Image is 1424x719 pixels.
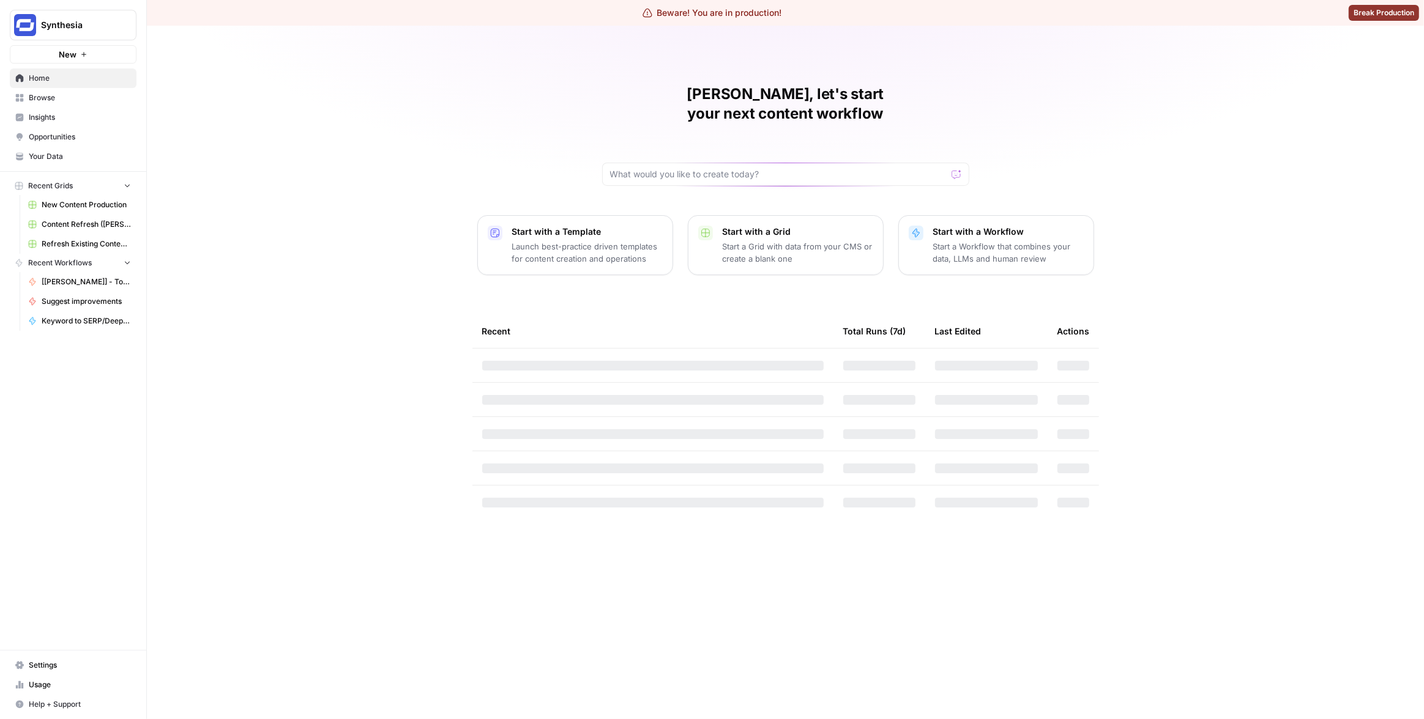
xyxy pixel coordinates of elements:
[688,215,884,275] button: Start with a GridStart a Grid with data from your CMS or create a blank one
[42,238,131,249] span: Refresh Existing Content (1)
[1057,314,1090,348] div: Actions
[29,660,131,671] span: Settings
[42,276,131,287] span: [[PERSON_NAME]] - Tools & Features Pages Refreshe - [MAIN WORKFLOW]
[1354,7,1414,18] span: Break Production
[42,296,131,307] span: Suggest improvements
[10,147,136,166] a: Your Data
[10,695,136,714] button: Help + Support
[14,14,36,36] img: Synthesia Logo
[23,272,136,292] a: [[PERSON_NAME]] - Tools & Features Pages Refreshe - [MAIN WORKFLOW]
[29,112,131,123] span: Insights
[512,240,663,265] p: Launch best-practice driven templates for content creation and operations
[23,215,136,234] a: Content Refresh ([PERSON_NAME])
[602,84,969,124] h1: [PERSON_NAME], let's start your next content workflow
[933,226,1084,238] p: Start with a Workflow
[10,177,136,195] button: Recent Grids
[898,215,1094,275] button: Start with a WorkflowStart a Workflow that combines your data, LLMs and human review
[935,314,982,348] div: Last Edited
[23,292,136,311] a: Suggest improvements
[28,180,73,191] span: Recent Grids
[29,699,131,710] span: Help + Support
[843,314,906,348] div: Total Runs (7d)
[10,254,136,272] button: Recent Workflows
[512,226,663,238] p: Start with a Template
[23,234,136,254] a: Refresh Existing Content (1)
[723,240,873,265] p: Start a Grid with data from your CMS or create a blank one
[477,215,673,275] button: Start with a TemplateLaunch best-practice driven templates for content creation and operations
[42,219,131,230] span: Content Refresh ([PERSON_NAME])
[723,226,873,238] p: Start with a Grid
[482,314,824,348] div: Recent
[10,45,136,64] button: New
[643,7,782,19] div: Beware! You are in production!
[933,240,1084,265] p: Start a Workflow that combines your data, LLMs and human review
[10,68,136,88] a: Home
[10,108,136,127] a: Insights
[10,10,136,40] button: Workspace: Synthesia
[42,315,131,326] span: Keyword to SERP/Deep Research
[29,92,131,103] span: Browse
[10,655,136,675] a: Settings
[59,48,76,61] span: New
[29,679,131,690] span: Usage
[610,168,947,180] input: What would you like to create today?
[10,675,136,695] a: Usage
[10,88,136,108] a: Browse
[29,73,131,84] span: Home
[10,127,136,147] a: Opportunities
[42,199,131,210] span: New Content Production
[23,311,136,331] a: Keyword to SERP/Deep Research
[41,19,115,31] span: Synthesia
[29,131,131,142] span: Opportunities
[29,151,131,162] span: Your Data
[28,257,92,268] span: Recent Workflows
[1349,5,1419,21] button: Break Production
[23,195,136,215] a: New Content Production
